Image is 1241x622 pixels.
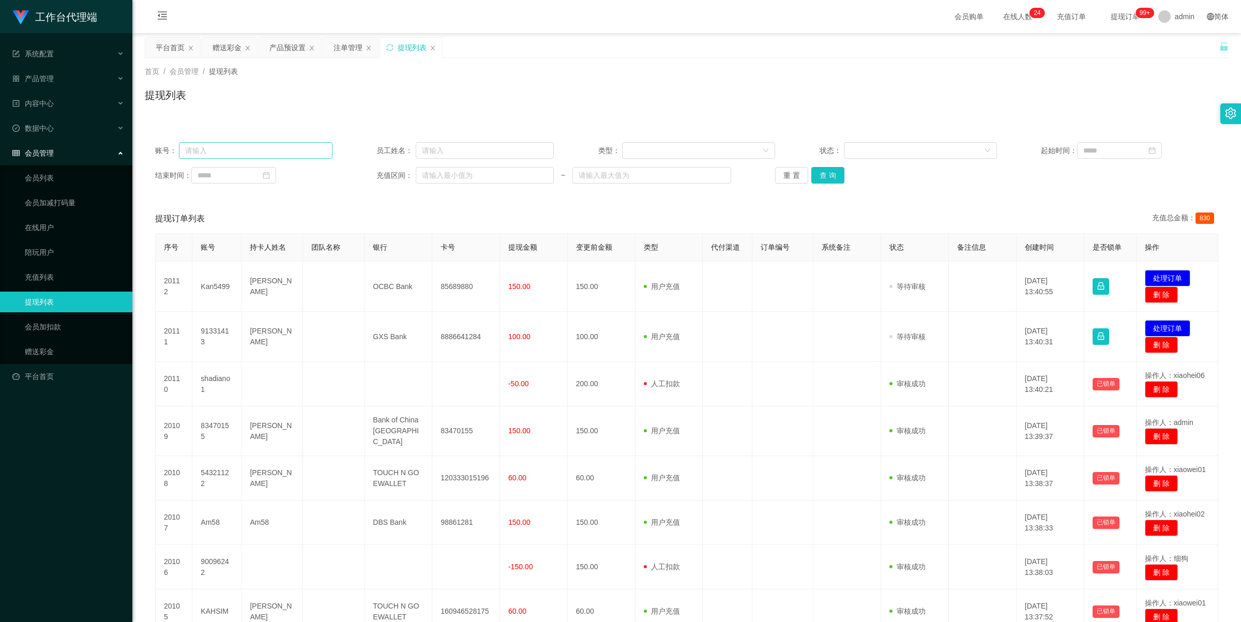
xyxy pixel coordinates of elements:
[25,242,124,263] a: 陪玩用户
[763,147,769,155] i: 图标: down
[156,500,192,545] td: 20107
[241,406,303,456] td: [PERSON_NAME]
[508,332,531,341] span: 100.00
[1219,42,1229,51] i: 图标: unlock
[1145,286,1178,303] button: 删 除
[432,262,500,312] td: 85689880
[1017,262,1084,312] td: [DATE] 13:40:55
[985,147,991,155] i: 图标: down
[568,545,635,589] td: 150.00
[1145,320,1190,337] button: 处理订单
[761,243,790,251] span: 订单编号
[644,607,680,615] span: 用户充值
[1148,147,1156,154] i: 图标: calendar
[432,406,500,456] td: 83470155
[269,38,306,57] div: 产品预设置
[145,87,186,103] h1: 提现列表
[155,170,191,181] span: 结束时间：
[192,406,241,456] td: 83470155
[192,545,241,589] td: 90096242
[156,262,192,312] td: 20112
[568,406,635,456] td: 150.00
[155,213,205,225] span: 提现订单列表
[25,292,124,312] a: 提现列表
[12,50,20,57] i: 图标: form
[365,456,432,500] td: TOUCH N GO EWALLET
[1093,378,1119,390] button: 已锁单
[432,456,500,500] td: 120333015196
[12,125,20,132] i: 图标: check-circle-o
[508,282,531,291] span: 150.00
[1152,213,1218,225] div: 充值总金额：
[554,170,572,181] span: ~
[889,427,926,435] span: 审核成功
[1145,465,1206,474] span: 操作人：xiaowei01
[12,149,20,157] i: 图标: table
[508,607,526,615] span: 60.00
[12,50,54,58] span: 系统配置
[12,124,54,132] span: 数据中心
[889,474,926,482] span: 审核成功
[644,563,680,571] span: 人工扣款
[365,500,432,545] td: DBS Bank
[1017,406,1084,456] td: [DATE] 13:39:37
[568,312,635,362] td: 100.00
[1145,418,1193,427] span: 操作人：admin
[192,456,241,500] td: 54321122
[376,170,416,181] span: 充值区间：
[644,243,658,251] span: 类型
[572,167,731,184] input: 请输入最大值为
[1093,605,1119,618] button: 已锁单
[889,518,926,526] span: 审核成功
[822,243,851,251] span: 系统备注
[156,38,185,57] div: 平台首页
[1093,243,1122,251] span: 是否锁单
[416,167,554,184] input: 请输入最小值为
[568,262,635,312] td: 150.00
[203,67,205,75] span: /
[25,316,124,337] a: 会员加扣款
[998,13,1037,20] span: 在线人数
[644,332,680,341] span: 用户充值
[164,243,178,251] span: 序号
[1145,337,1178,353] button: 删 除
[1037,8,1041,18] p: 4
[1145,554,1188,563] span: 操作人：细狗
[365,406,432,456] td: Bank of China [GEOGRAPHIC_DATA]
[245,45,251,51] i: 图标: close
[432,500,500,545] td: 98861281
[209,67,238,75] span: 提现列表
[1052,13,1091,20] span: 充值订单
[373,243,387,251] span: 银行
[366,45,372,51] i: 图标: close
[35,1,97,34] h1: 工作台代理端
[1195,213,1214,224] span: 830
[311,243,340,251] span: 团队名称
[1017,500,1084,545] td: [DATE] 13:38:33
[644,282,680,291] span: 用户充值
[508,243,537,251] span: 提现金额
[508,427,531,435] span: 150.00
[644,380,680,388] span: 人工扣款
[1207,13,1214,20] i: 图标: global
[1093,278,1109,295] button: 图标: lock
[568,362,635,406] td: 200.00
[156,406,192,456] td: 20109
[1145,381,1178,398] button: 删 除
[889,332,926,341] span: 等待审核
[145,67,159,75] span: 首页
[775,167,808,184] button: 重 置
[1017,312,1084,362] td: [DATE] 13:40:31
[1093,328,1109,345] button: 图标: lock
[508,563,533,571] span: -150.00
[12,10,29,25] img: logo.9652507e.png
[957,243,986,251] span: 备注信息
[386,44,394,51] i: 图标: sync
[188,45,194,51] i: 图标: close
[1225,108,1236,119] i: 图标: setting
[889,243,904,251] span: 状态
[820,145,844,156] span: 状态：
[12,149,54,157] span: 会员管理
[365,312,432,362] td: GXS Bank
[644,518,680,526] span: 用户充值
